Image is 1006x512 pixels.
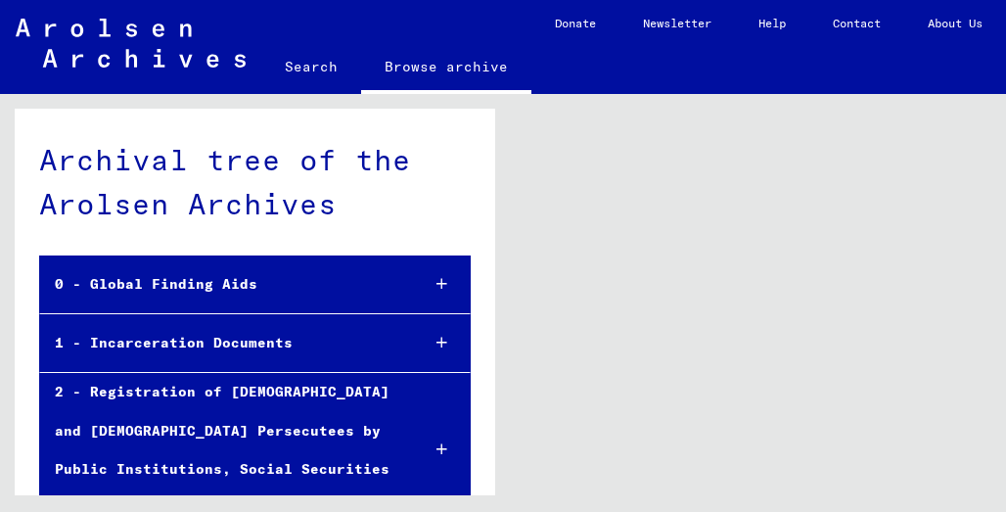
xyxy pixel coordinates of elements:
a: Browse archive [361,43,531,94]
img: Arolsen_neg.svg [16,19,246,68]
a: Search [261,43,361,90]
div: Archival tree of the Arolsen Archives [39,138,471,226]
div: 1 - Incarceration Documents [40,324,404,362]
div: 0 - Global Finding Aids [40,265,404,303]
